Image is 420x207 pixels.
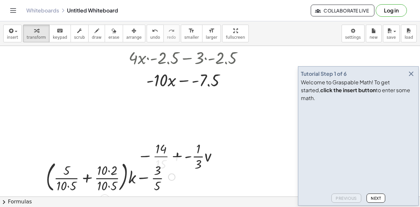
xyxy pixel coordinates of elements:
[99,195,110,205] div: Edit math
[301,70,347,78] div: Tutorial Step 1 of 6
[202,25,221,42] button: format_sizelarger
[376,4,407,17] button: Log in
[316,8,369,13] span: Collaborate Live
[222,25,248,42] button: fullscreen
[369,35,378,40] span: new
[188,27,195,35] i: format_size
[88,25,105,42] button: draw
[108,35,119,40] span: erase
[367,194,385,203] button: Next
[320,87,376,93] b: click the insert button
[3,25,22,42] button: insert
[126,35,142,40] span: arrange
[92,35,102,40] span: draw
[26,7,59,14] a: Whiteboards
[206,35,217,40] span: larger
[168,27,175,35] i: redo
[57,27,63,35] i: keyboard
[74,35,85,40] span: scrub
[181,25,202,42] button: format_sizesmaller
[152,27,158,35] i: undo
[105,25,123,42] button: erase
[366,25,382,42] button: new
[150,35,160,40] span: undo
[301,78,416,102] div: Welcome to Graspable Math! To get started, to enter some math.
[27,35,46,40] span: transform
[371,196,381,201] span: Next
[123,25,145,42] button: arrange
[53,35,67,40] span: keypad
[23,25,50,42] button: transform
[342,25,365,42] button: settings
[311,5,374,16] button: Collaborate Live
[8,5,18,16] button: Toggle navigation
[49,25,71,42] button: keyboardkeypad
[71,25,89,42] button: scrub
[163,25,179,42] button: redoredo
[184,35,199,40] span: smaller
[401,25,417,42] button: load
[405,35,413,40] span: load
[345,35,361,40] span: settings
[387,35,396,40] span: save
[147,25,164,42] button: undoundo
[383,25,400,42] button: save
[208,27,215,35] i: format_size
[226,35,245,40] span: fullscreen
[167,35,176,40] span: redo
[7,35,18,40] span: insert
